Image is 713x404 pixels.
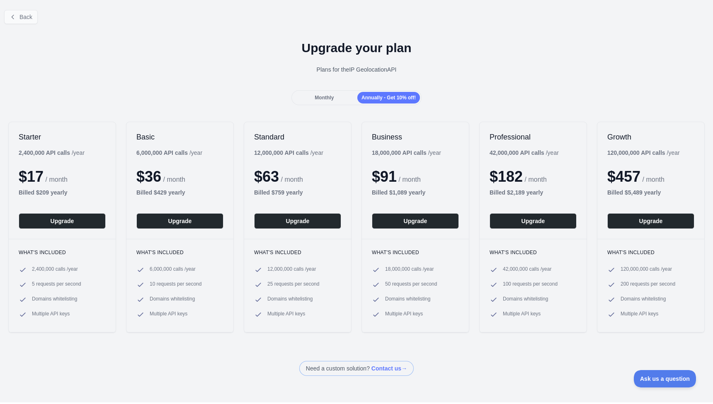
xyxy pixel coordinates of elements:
[254,168,279,185] span: $ 63
[490,149,544,156] b: 42,000,000 API calls
[490,168,523,185] span: $ 182
[372,168,397,185] span: $ 91
[634,370,696,387] iframe: Toggle Customer Support
[372,149,441,157] div: / year
[254,132,341,142] h2: Standard
[372,132,459,142] h2: Business
[490,149,559,157] div: / year
[372,149,427,156] b: 18,000,000 API calls
[254,149,323,157] div: / year
[490,132,577,142] h2: Professional
[254,149,309,156] b: 12,000,000 API calls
